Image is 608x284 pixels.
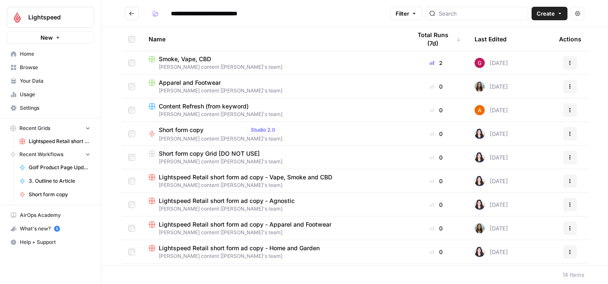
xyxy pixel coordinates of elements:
span: Settings [20,104,90,112]
div: [DATE] [475,129,508,139]
span: Usage [20,91,90,98]
div: Actions [559,27,581,51]
span: Recent Grids [19,124,50,132]
span: 3. Outline to Article [29,177,90,185]
button: New [7,31,94,44]
a: Home [7,47,94,61]
a: Apparel and Footwear[PERSON_NAME] content [[PERSON_NAME]'s team] [149,78,398,95]
div: 0 [411,106,461,114]
a: Lightspeed Retail short form ad copy - Apparel and Footwear[PERSON_NAME] content [[PERSON_NAME]'s... [149,220,398,236]
div: 2 [411,59,461,67]
div: 0 [411,177,461,185]
div: [DATE] [475,81,508,92]
span: Lightspeed Retail short form ad copy - Apparel and Footwear [159,220,331,229]
img: 6c0mqo3yg1s9t43vyshj80cpl9tb [475,81,485,92]
button: Go back [125,7,138,20]
img: ca8uqh5btqcs3q7aizhnokptzm0x [475,58,485,68]
a: Lightspeed Retail short form ad copy - Home and Garden[PERSON_NAME] content [[PERSON_NAME]'s team] [149,244,398,260]
div: [DATE] [475,223,508,233]
img: 6c0mqo3yg1s9t43vyshj80cpl9tb [475,223,485,233]
span: Smoke, Vape, CBD [159,55,211,63]
div: Name [149,27,398,51]
div: 0 [411,200,461,209]
span: Short form copy [159,126,244,134]
a: Lightspeed Retail short form ad copy - Agnostic[PERSON_NAME] content [[PERSON_NAME]'s team] [149,197,398,213]
span: [PERSON_NAME] content [[PERSON_NAME]'s team] [149,111,398,118]
a: Lightspeed Retail short form ad copy - Vape, Smoke and CBD[PERSON_NAME] content [[PERSON_NAME]'s ... [149,173,398,189]
button: Create [532,7,567,20]
span: Apparel and Footwear [159,78,221,87]
span: Lightspeed Retail short form ad copy - Agnostic [159,197,295,205]
span: [PERSON_NAME] content [[PERSON_NAME]'s team] [149,205,398,213]
img: wdke7mwtj0nxznpffym0k1wpceu2 [475,247,485,257]
span: Your Data [20,77,90,85]
a: Smoke, Vape, CBD[PERSON_NAME] content [[PERSON_NAME]'s team] [149,55,398,71]
span: Lightspeed Retail short form ad copy - Vape, Smoke and CBD [159,173,332,181]
span: New [41,33,53,42]
button: Recent Workflows [7,148,94,161]
div: [DATE] [475,105,508,115]
img: n7ufqqrt5jcwspw4pce0myp7nhj2 [475,105,485,115]
div: Total Runs (7d) [411,27,461,51]
a: Short form copyStudio 2.0[PERSON_NAME] content [[PERSON_NAME]'s team] [149,125,398,143]
div: [DATE] [475,58,508,68]
div: 0 [411,224,461,233]
span: Home [20,50,90,58]
a: 3. Outline to Article [16,174,94,188]
span: Short form copy [29,191,90,198]
span: [PERSON_NAME] content [[PERSON_NAME]'s team] [149,181,398,189]
span: Filter [396,9,409,18]
div: 0 [411,130,461,138]
text: 5 [56,227,58,231]
div: 0 [411,82,461,91]
span: Lightspeed Retail short form ad copy - Home and Garden [159,244,320,252]
span: [PERSON_NAME] content [[PERSON_NAME]'s team] [149,63,398,71]
span: [PERSON_NAME] content [[PERSON_NAME]'s team] [149,87,398,95]
span: AirOps Academy [20,211,90,219]
button: Help + Support [7,235,94,249]
span: Help + Support [20,238,90,246]
div: [DATE] [475,247,508,257]
a: 5 [54,226,60,232]
button: Workspace: Lightspeed [7,7,94,28]
span: Lightspeed Retail short form ad copy - Agnostic [29,138,90,145]
span: Create [537,9,555,18]
img: Lightspeed Logo [10,10,25,25]
span: [PERSON_NAME] content [[PERSON_NAME]'s team] [149,252,398,260]
a: Usage [7,88,94,101]
div: What's new? [7,222,94,235]
span: Short form copy Grid [DO NOT USE] [159,149,260,158]
img: wdke7mwtj0nxznpffym0k1wpceu2 [475,152,485,162]
span: Browse [20,64,90,71]
span: Studio 2.0 [251,126,275,134]
img: wdke7mwtj0nxznpffym0k1wpceu2 [475,176,485,186]
a: Settings [7,101,94,115]
a: Golf Product Page Update [16,161,94,174]
button: Filter [390,7,422,20]
a: Browse [7,61,94,74]
img: wdke7mwtj0nxznpffym0k1wpceu2 [475,200,485,210]
span: Content Refresh (from keyword) [159,102,249,111]
button: Recent Grids [7,122,94,135]
div: 0 [411,248,461,256]
span: Golf Product Page Update [29,164,90,171]
div: [DATE] [475,200,508,210]
span: Recent Workflows [19,151,63,158]
span: [PERSON_NAME] content [[PERSON_NAME]'s team] [159,135,282,143]
div: Last Edited [475,27,507,51]
a: Short form copy [16,188,94,201]
img: wdke7mwtj0nxznpffym0k1wpceu2 [475,129,485,139]
input: Search [439,9,524,18]
a: Your Data [7,74,94,88]
div: 0 [411,153,461,162]
span: Lightspeed [28,13,79,22]
div: [DATE] [475,176,508,186]
div: 14 Items [562,270,584,279]
a: AirOps Academy [7,208,94,222]
div: [DATE] [475,152,508,162]
span: [PERSON_NAME] content [[PERSON_NAME]'s team] [149,158,398,165]
span: [PERSON_NAME] content [[PERSON_NAME]'s team] [149,229,398,236]
a: Content Refresh (from keyword)[PERSON_NAME] content [[PERSON_NAME]'s team] [149,102,398,118]
a: Short form copy Grid [DO NOT USE][PERSON_NAME] content [[PERSON_NAME]'s team] [149,149,398,165]
button: What's new? 5 [7,222,94,235]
